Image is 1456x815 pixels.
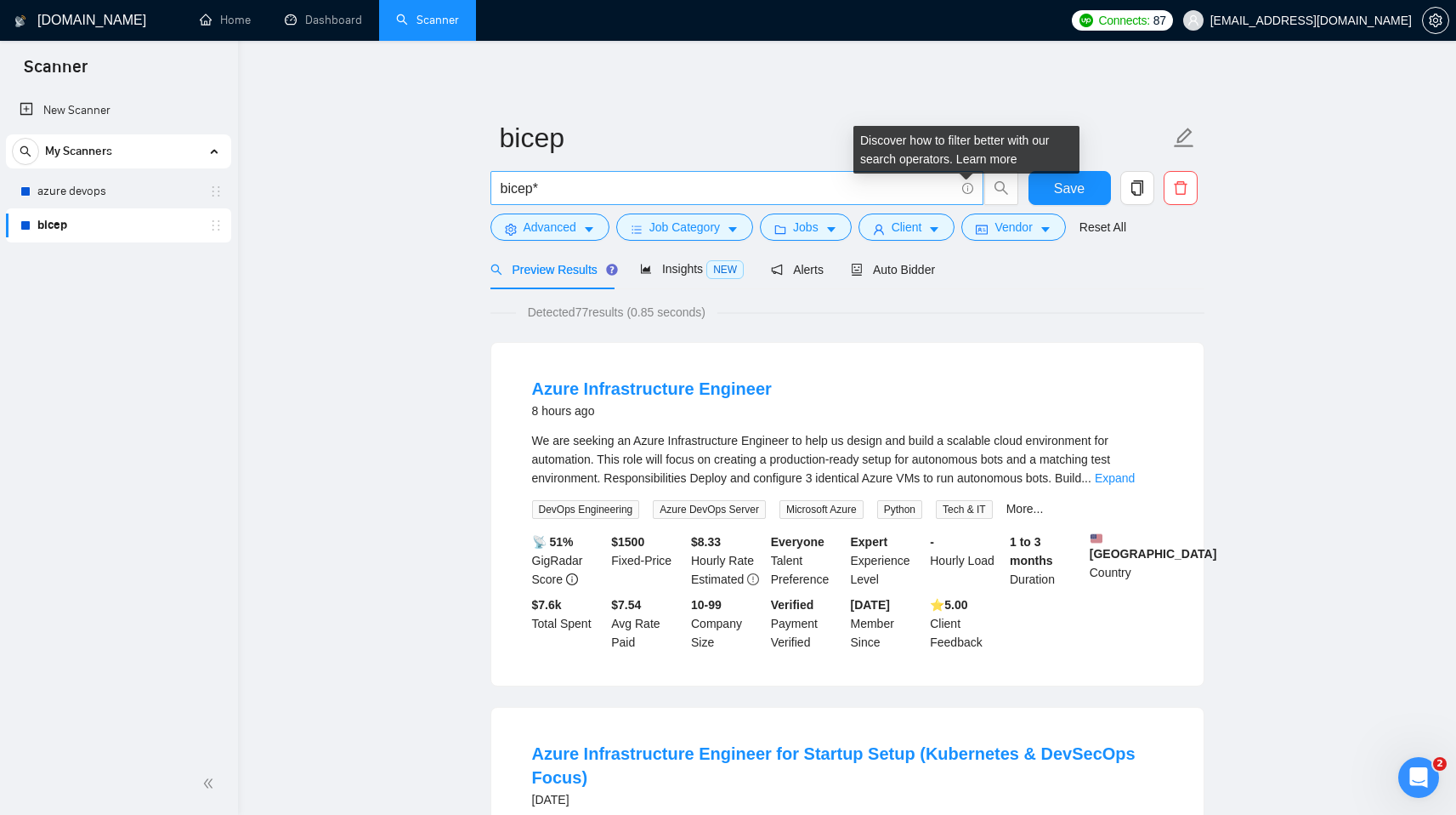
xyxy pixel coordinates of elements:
a: Azure Infrastructure Engineer [532,379,772,398]
span: notification [771,264,783,276]
div: GigRadar Score [529,533,609,589]
span: user [873,223,885,236]
b: [DATE] [851,598,890,612]
span: Alerts [771,263,824,276]
span: My Scanners [45,134,112,168]
span: Microsoft Azure [779,500,864,519]
input: Search Freelance Jobs... [501,178,955,199]
a: homeHome [200,13,251,27]
div: Experience Level [847,533,927,589]
li: New Scanner [6,94,231,128]
div: Member Since [847,596,927,652]
span: exclamation-circle [747,573,759,585]
b: $ 1500 [611,535,644,549]
span: 87 [1153,11,1166,30]
div: Duration [1006,533,1086,589]
b: [GEOGRAPHIC_DATA] [1090,533,1217,561]
button: idcardVendorcaret-down [961,214,1065,241]
span: Auto Bidder [851,263,935,276]
span: caret-down [1040,223,1051,236]
span: setting [1423,14,1448,27]
a: New Scanner [20,94,218,128]
b: ⭐️ 5.00 [930,598,967,612]
span: DevOps Engineering [532,500,640,519]
div: Discover how to filter better with our search operators. [853,126,1079,174]
span: Preview Results [490,263,613,276]
span: Azure DevOps Server [653,500,766,519]
span: edit [1173,127,1195,149]
div: Country [1086,533,1166,589]
span: holder [209,219,223,232]
button: Save [1028,171,1111,205]
input: Scanner name... [500,117,1170,159]
span: delete [1164,180,1197,196]
a: azure devops [37,174,199,208]
b: 📡 51% [532,535,574,549]
div: Total Spent [529,596,609,652]
a: setting [1422,14,1449,27]
span: Detected 77 results (0.85 seconds) [516,303,717,322]
span: NEW [706,260,744,279]
span: info-circle [566,573,578,585]
b: Verified [771,598,814,612]
b: $ 8.33 [691,535,721,549]
button: copy [1120,171,1154,205]
span: caret-down [928,223,940,236]
span: Scanner [10,54,101,90]
a: searchScanner [396,13,459,27]
span: Python [877,500,922,519]
span: bars [631,223,643,236]
b: - [930,535,934,549]
span: Advanced [524,218,576,237]
img: logo [14,8,26,35]
span: idcard [976,223,988,236]
div: Tooltip anchor [604,262,620,277]
span: Save [1054,178,1085,199]
span: Client [892,218,922,237]
div: Company Size [688,596,768,652]
span: Estimated [691,573,744,586]
div: Fixed-Price [608,533,688,589]
span: Job Category [649,218,720,237]
button: folderJobscaret-down [760,214,852,241]
div: 8 hours ago [532,401,772,421]
div: [DATE] [532,789,1163,810]
span: caret-down [825,223,837,236]
div: Client Feedback [926,596,1006,652]
button: settingAdvancedcaret-down [490,214,609,241]
div: Avg Rate Paid [608,596,688,652]
b: 10-99 [691,598,722,612]
a: Reset All [1079,218,1126,237]
iframe: Intercom live chat [1398,757,1439,798]
a: Expand [1095,471,1135,485]
span: double-left [202,775,219,792]
div: Hourly Load [926,533,1006,589]
span: search [13,145,38,157]
span: info-circle [962,183,973,194]
span: area-chart [640,263,652,275]
span: setting [505,223,517,236]
span: caret-down [727,223,739,236]
div: We are seeking an Azure Infrastructure Engineer to help us design and build a scalable cloud envi... [532,431,1163,487]
a: Learn more [956,152,1017,166]
span: search [490,264,502,276]
img: upwork-logo.png [1079,14,1093,27]
b: $7.54 [611,598,641,612]
span: holder [209,185,223,198]
span: search [985,180,1017,196]
b: Expert [851,535,888,549]
span: user [1187,14,1199,26]
div: Payment Verified [768,596,847,652]
span: Jobs [793,218,819,237]
button: search [12,138,39,165]
a: bicep [37,208,199,242]
span: Insights [640,262,744,276]
button: userClientcaret-down [858,214,955,241]
button: delete [1164,171,1198,205]
b: $ 7.6k [532,598,562,612]
b: 1 to 3 months [1010,535,1053,567]
b: Everyone [771,535,824,549]
button: setting [1422,7,1449,34]
span: Tech & IT [936,500,993,519]
span: robot [851,264,863,276]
